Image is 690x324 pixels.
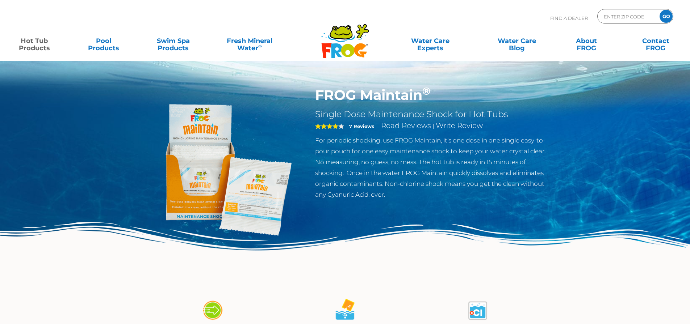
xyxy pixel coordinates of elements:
[550,9,588,27] p: Find A Dealer
[629,34,683,48] a: ContactFROG
[381,121,431,130] a: Read Reviews
[465,298,490,323] img: maintain_4-03
[436,121,483,130] a: Write Review
[139,87,305,252] img: Frog_Maintain_Hero-2-v2.png
[315,135,552,200] p: For periodic shocking, use FROG Maintain, it’s one dose in one single easy-to-pour pouch for one ...
[7,34,61,48] a: Hot TubProducts
[317,14,373,59] img: Frog Products Logo
[559,34,613,48] a: AboutFROG
[422,85,430,97] sup: ®
[200,298,225,323] img: maintain_4-01
[660,10,673,23] input: GO
[349,123,374,129] strong: 7 Reviews
[386,34,474,48] a: Water CareExperts
[315,87,552,103] h1: FROG Maintain
[216,34,283,48] a: Fresh MineralWater∞
[77,34,131,48] a: PoolProducts
[315,123,338,129] span: 4
[258,43,262,49] sup: ∞
[315,109,552,120] h2: Single Dose Maintenance Shock for Hot Tubs
[432,123,434,129] span: |
[490,34,544,48] a: Water CareBlog
[332,298,357,323] img: maintain_4-02
[146,34,200,48] a: Swim SpaProducts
